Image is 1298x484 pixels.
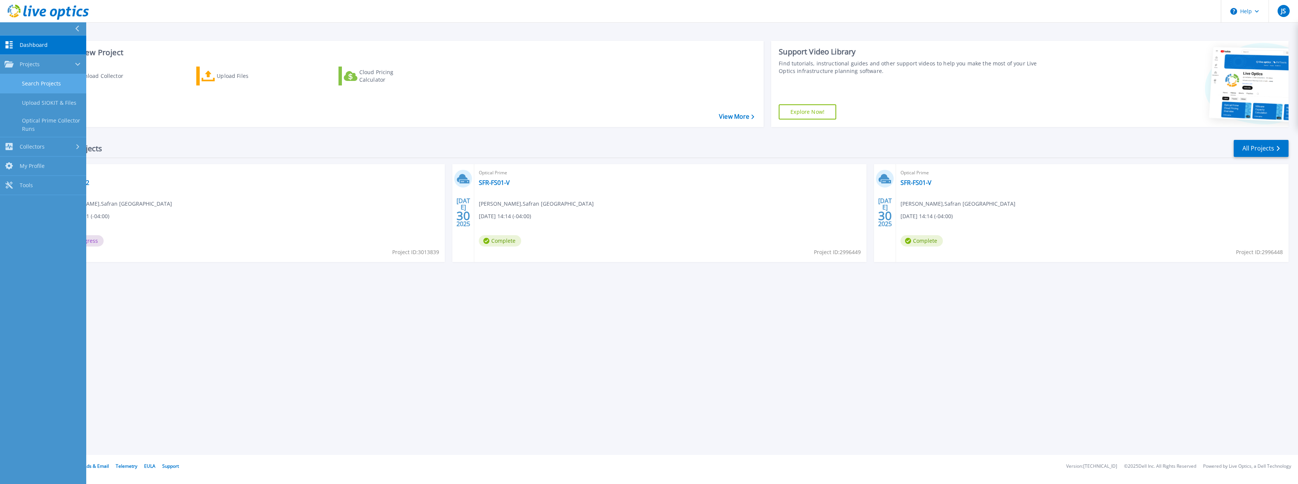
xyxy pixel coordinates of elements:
div: [DATE] 2025 [456,199,470,226]
span: [PERSON_NAME] , Safran [GEOGRAPHIC_DATA] [901,200,1015,208]
span: Optical Prime [901,169,1284,177]
div: Upload Files [217,68,277,84]
div: [DATE] 2025 [878,199,892,226]
span: [PERSON_NAME] , Safran [GEOGRAPHIC_DATA] [479,200,594,208]
span: 30 [878,213,892,219]
h3: Start a New Project [54,48,754,57]
a: Cloud Pricing Calculator [338,67,423,85]
span: Dashboard [20,42,48,48]
span: [PERSON_NAME] , Safran [GEOGRAPHIC_DATA] [57,200,172,208]
span: My Profile [20,163,45,169]
span: 30 [456,213,470,219]
span: [DATE] 14:14 (-04:00) [479,212,531,220]
a: View More [719,113,754,120]
span: Projects [20,61,40,68]
span: [DATE] 14:14 (-04:00) [901,212,953,220]
span: Tools [20,182,33,189]
div: Cloud Pricing Calculator [359,68,420,84]
a: Upload Files [196,67,281,85]
span: Complete [901,235,943,247]
span: Project ID: 3013839 [392,248,439,256]
div: Find tutorials, instructional guides and other support videos to help you make the most of your L... [779,60,1049,75]
span: Optical Prime [479,169,862,177]
a: Telemetry [116,463,137,469]
span: Complete [479,235,521,247]
a: All Projects [1234,140,1289,157]
span: Optical Prime [57,169,440,177]
a: Ads & Email [84,463,109,469]
a: EULA [144,463,155,469]
li: Powered by Live Optics, a Dell Technology [1203,464,1291,469]
span: Project ID: 2996449 [814,248,861,256]
a: Download Collector [54,67,138,85]
a: SFR-FS01-V [479,179,510,186]
span: JS [1281,8,1286,14]
div: Support Video Library [779,47,1049,57]
a: Support [162,463,179,469]
div: Download Collector [73,68,134,84]
span: Project ID: 2996448 [1236,248,1283,256]
li: Version: [TECHNICAL_ID] [1066,464,1117,469]
a: Explore Now! [779,104,836,119]
a: SFR-FS01-V [901,179,932,186]
li: © 2025 Dell Inc. All Rights Reserved [1124,464,1196,469]
span: Collectors [20,143,45,150]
